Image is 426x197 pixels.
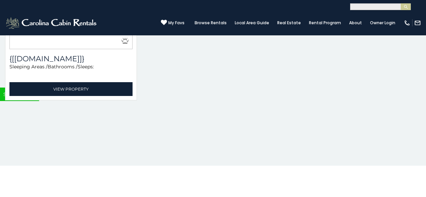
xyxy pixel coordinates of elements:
[404,20,410,26] img: phone-regular-white.png
[9,63,133,80] div: Sleeping Areas / Bathrooms / Sleeps:
[414,20,421,26] img: mail-regular-white.png
[5,16,98,30] img: White-1-2.png
[274,18,304,28] a: Real Estate
[9,82,133,96] a: View Property
[168,20,184,26] span: My Favs
[306,18,344,28] a: Rental Program
[231,18,273,28] a: Local Area Guide
[367,18,399,28] a: Owner Login
[161,20,184,26] a: My Favs
[346,18,365,28] a: About
[9,54,133,63] h3: {[getUnitName(property)]}
[191,18,230,28] a: Browse Rentals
